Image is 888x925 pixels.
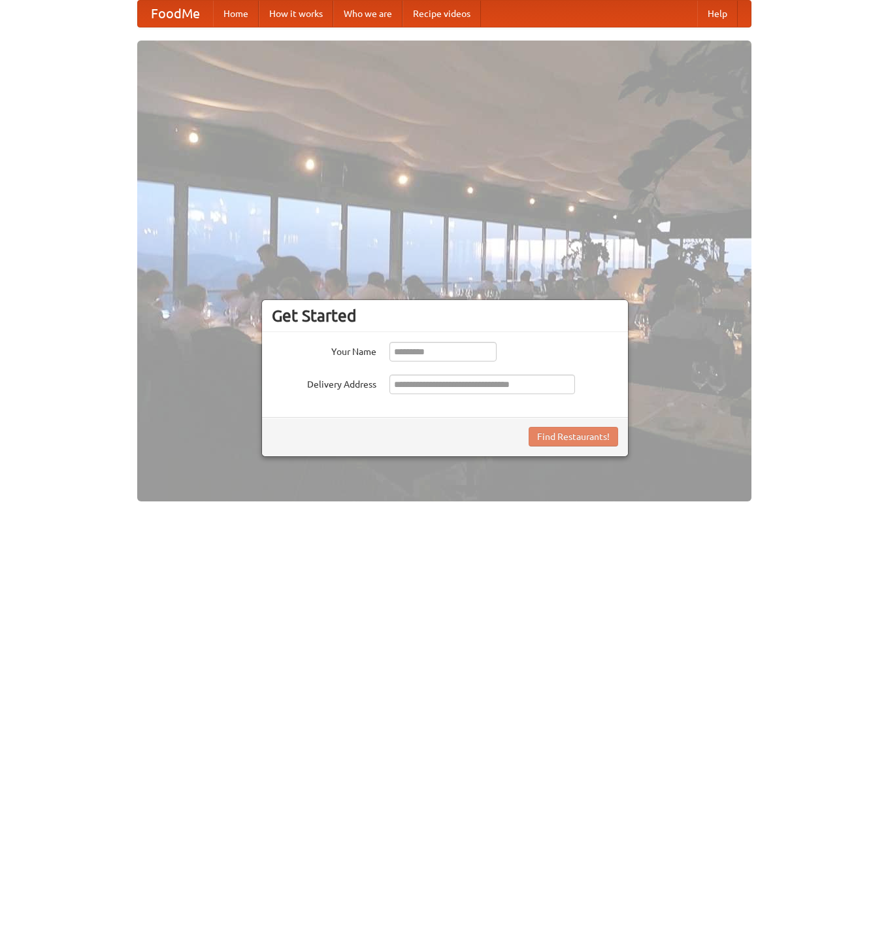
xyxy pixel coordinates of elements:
[697,1,738,27] a: Help
[272,375,376,391] label: Delivery Address
[529,427,618,446] button: Find Restaurants!
[272,306,618,326] h3: Get Started
[213,1,259,27] a: Home
[403,1,481,27] a: Recipe videos
[259,1,333,27] a: How it works
[138,1,213,27] a: FoodMe
[272,342,376,358] label: Your Name
[333,1,403,27] a: Who we are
